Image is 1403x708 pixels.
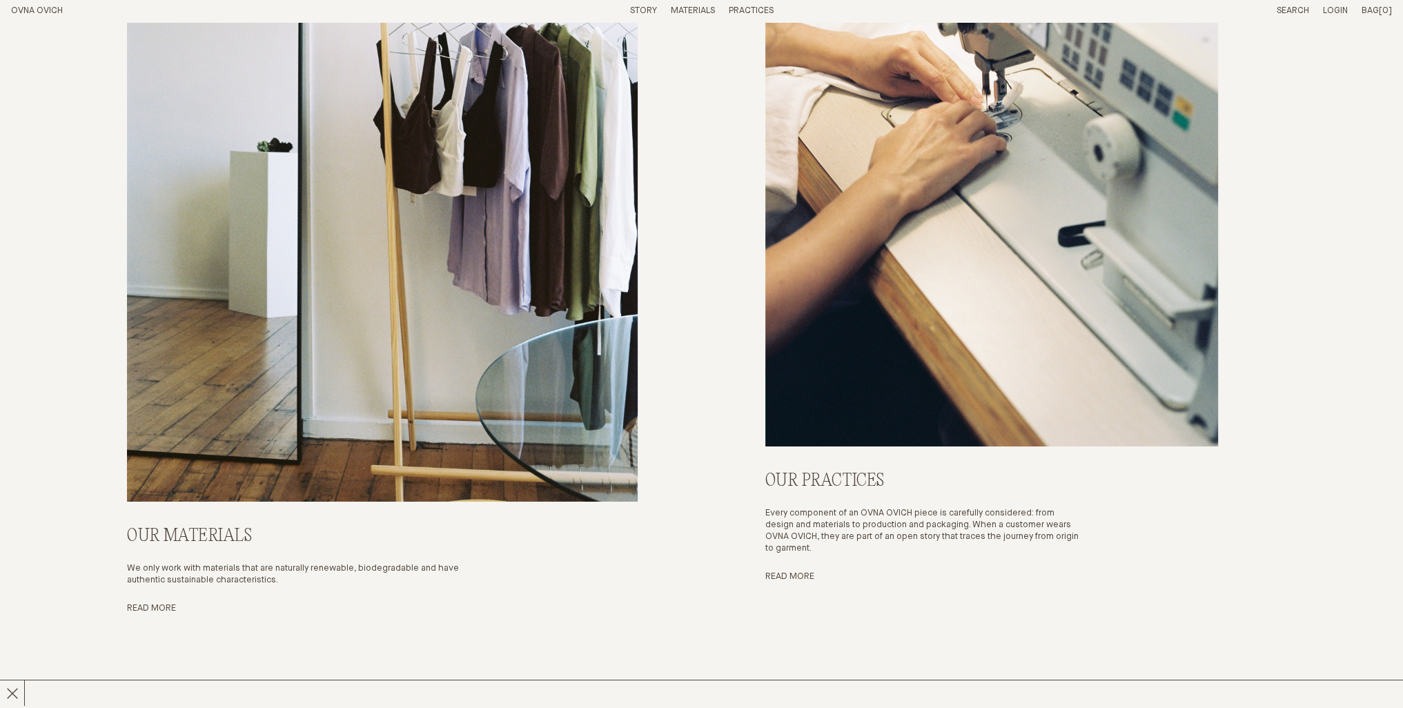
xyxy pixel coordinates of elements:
span: Bag [1362,6,1379,15]
a: Practices [729,6,774,15]
p: We only work with materials that are naturally renewable, biodegradable and have authentic sustai... [127,563,484,587]
h2: Our Materials [127,527,484,547]
a: Story [630,6,657,15]
a: Read More [127,604,176,613]
a: Login [1323,6,1348,15]
a: Home [11,6,63,15]
a: Materials [671,6,715,15]
span: [0] [1379,6,1392,15]
a: Read More [765,572,814,581]
h2: Our practices [765,471,1082,491]
p: Every component of an OVNA OVICH piece is carefully considered: from design and materials to prod... [765,508,1082,555]
a: Search [1277,6,1309,15]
